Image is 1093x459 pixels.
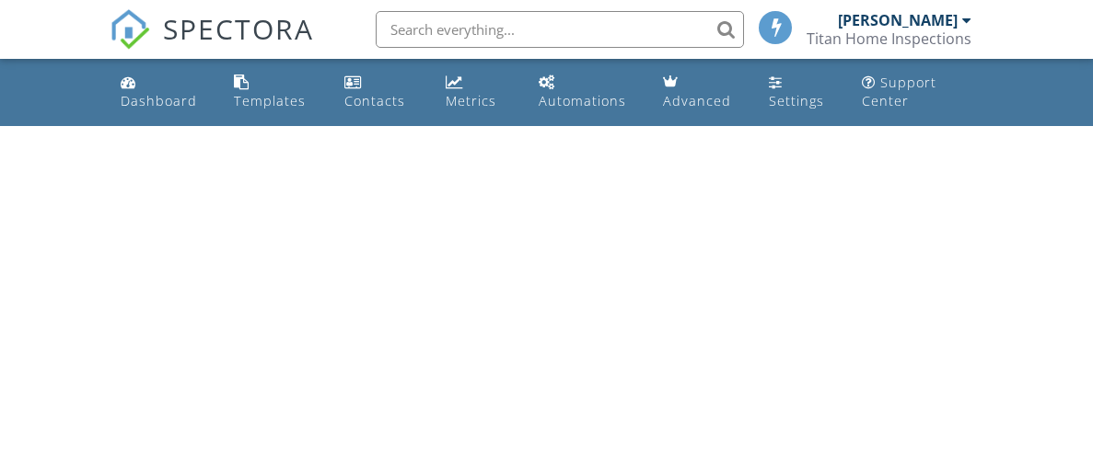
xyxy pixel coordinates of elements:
span: SPECTORA [163,9,314,48]
a: Metrics [438,66,517,119]
a: Contacts [337,66,424,119]
div: Settings [769,92,824,109]
div: Advanced [663,92,731,109]
div: Dashboard [121,92,197,109]
div: Contacts [344,92,405,109]
div: Titan Home Inspections [807,29,971,48]
div: [PERSON_NAME] [838,11,958,29]
div: Support Center [862,74,936,109]
div: Automations [539,92,626,109]
img: The Best Home Inspection Software - Spectora [110,9,150,50]
a: Settings [762,66,840,119]
a: Advanced [656,66,747,119]
a: Templates [227,66,321,119]
div: Metrics [446,92,496,109]
a: Dashboard [113,66,213,119]
div: Templates [234,92,306,109]
a: SPECTORA [110,25,314,63]
a: Automations (Basic) [531,66,641,119]
a: Support Center [855,66,980,119]
input: Search everything... [376,11,744,48]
